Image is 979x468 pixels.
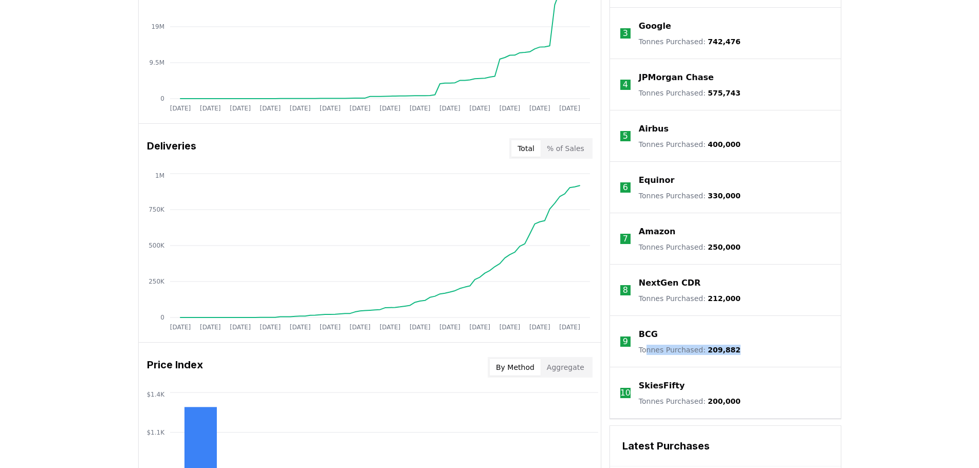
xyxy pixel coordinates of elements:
[149,242,165,249] tspan: 500K
[170,105,191,112] tspan: [DATE]
[623,79,628,91] p: 4
[639,191,741,201] p: Tonnes Purchased :
[708,397,741,405] span: 200,000
[639,71,714,84] a: JPMorgan Chase
[708,192,741,200] span: 330,000
[289,324,310,331] tspan: [DATE]
[639,277,701,289] a: NextGen CDR
[639,88,741,98] p: Tonnes Purchased :
[149,59,164,66] tspan: 9.5M
[708,243,741,251] span: 250,000
[708,89,741,97] span: 575,743
[529,324,550,331] tspan: [DATE]
[639,380,685,392] a: SkiesFifty
[155,172,164,179] tspan: 1M
[199,324,220,331] tspan: [DATE]
[320,324,341,331] tspan: [DATE]
[199,105,220,112] tspan: [DATE]
[511,140,541,157] button: Total
[639,123,669,135] a: Airbus
[469,105,490,112] tspan: [DATE]
[639,396,741,406] p: Tonnes Purchased :
[639,328,658,341] a: BCG
[708,38,741,46] span: 742,476
[320,105,341,112] tspan: [DATE]
[230,105,251,112] tspan: [DATE]
[639,174,675,186] a: Equinor
[146,391,165,398] tspan: $1.4K
[639,242,741,252] p: Tonnes Purchased :
[289,105,310,112] tspan: [DATE]
[160,314,164,321] tspan: 0
[439,105,460,112] tspan: [DATE]
[639,293,741,304] p: Tonnes Purchased :
[620,387,631,399] p: 10
[260,324,281,331] tspan: [DATE]
[151,23,164,30] tspan: 19M
[623,130,628,142] p: 5
[260,105,281,112] tspan: [DATE]
[623,27,628,40] p: 3
[379,324,400,331] tspan: [DATE]
[622,438,828,454] h3: Latest Purchases
[490,359,541,376] button: By Method
[639,20,671,32] a: Google
[409,105,430,112] tspan: [DATE]
[379,105,400,112] tspan: [DATE]
[623,284,628,296] p: 8
[160,95,164,102] tspan: 0
[147,138,196,159] h3: Deliveries
[541,359,590,376] button: Aggregate
[349,324,371,331] tspan: [DATE]
[623,335,628,348] p: 9
[559,105,580,112] tspan: [DATE]
[708,140,741,148] span: 400,000
[469,324,490,331] tspan: [DATE]
[147,357,203,378] h3: Price Index
[439,324,460,331] tspan: [DATE]
[541,140,590,157] button: % of Sales
[708,294,741,303] span: 212,000
[623,181,628,194] p: 6
[499,105,520,112] tspan: [DATE]
[623,233,628,245] p: 7
[149,206,165,213] tspan: 750K
[149,278,165,285] tspan: 250K
[170,324,191,331] tspan: [DATE]
[708,346,741,354] span: 209,882
[499,324,520,331] tspan: [DATE]
[146,429,165,436] tspan: $1.1K
[639,36,741,47] p: Tonnes Purchased :
[409,324,430,331] tspan: [DATE]
[639,226,676,238] a: Amazon
[230,324,251,331] tspan: [DATE]
[349,105,371,112] tspan: [DATE]
[639,139,741,149] p: Tonnes Purchased :
[559,324,580,331] tspan: [DATE]
[529,105,550,112] tspan: [DATE]
[639,345,741,355] p: Tonnes Purchased :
